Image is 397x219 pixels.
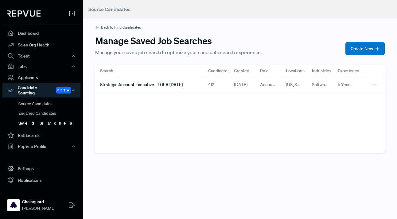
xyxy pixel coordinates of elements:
a: Applicants [2,72,80,83]
span: Source Candidates [88,6,130,12]
a: Saved Searches [11,118,89,128]
button: Create New [345,42,385,55]
span: Created [234,68,249,74]
p: Manage your saved job search to optimize your candidate search experience. [95,49,304,56]
a: Back to Find Candidates [95,25,141,30]
a: ChainguardChainguard[PERSON_NAME] [2,191,80,214]
a: Engaged Candidates [11,109,89,118]
a: Settings [2,163,80,174]
span: Industries [312,68,331,74]
a: Battlecards [2,129,80,141]
img: RepVue [7,10,41,17]
button: RepVue Profile [2,141,80,152]
span: 412 [208,82,214,88]
span: Beta [56,87,71,94]
img: Chainguard [9,200,18,210]
span: 5 Years - 10+ Years [338,82,354,88]
a: Notifications [2,174,80,186]
span: [DATE] [234,82,247,88]
h3: Manage Saved Job Searches [95,35,304,46]
span: Experience [338,68,359,74]
a: Dashboard [2,27,80,39]
span: Candidate Count [208,68,240,74]
button: Candidate Sourcing Beta [2,83,80,98]
a: Source Candidates [11,99,89,109]
div: Candidate Sourcing [2,83,80,98]
span: [PERSON_NAME] [22,205,55,212]
span: Role [260,68,269,74]
span: Locations [286,68,305,74]
button: Jobs [2,61,80,72]
span: Software, Internet, Information Technology and Services [312,82,328,88]
strong: Chainguard [22,199,55,205]
span: Strategic Account Executive - TOLA 08/08/2025 [100,82,183,88]
span: Account Executive [260,82,276,88]
a: Sales Org Health [2,39,80,51]
span: Search [100,68,113,74]
span: [US_STATE] [286,82,302,88]
button: Talent [2,51,80,61]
